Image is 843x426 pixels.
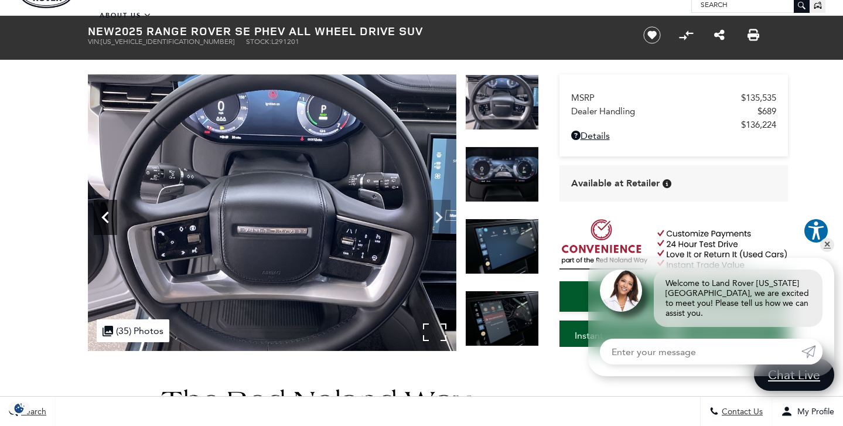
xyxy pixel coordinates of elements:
span: Dealer Handling [571,106,757,117]
img: New 2025 Hakuba Silver LAND ROVER SE PHEV image 20 [465,146,539,202]
h1: 2025 Range Rover SE PHEV All Wheel Drive SUV [88,25,624,38]
a: Start Your Deal [559,281,788,312]
button: Open user profile menu [772,397,843,426]
input: Enter your message [600,339,801,364]
span: [US_VEHICLE_IDENTIFICATION_NUMBER] [101,38,234,46]
span: Available at Retailer [571,177,660,190]
span: $136,224 [741,120,776,130]
a: Details [571,130,776,141]
span: $689 [757,106,776,117]
span: VIN: [88,38,101,46]
span: My Profile [793,407,834,417]
a: Submit [801,339,822,364]
span: $135,535 [741,93,776,103]
img: New 2025 Hakuba Silver LAND ROVER SE PHEV image 21 [465,219,539,274]
a: Dealer Handling $689 [571,106,776,117]
div: (35) Photos [97,319,169,342]
strong: New [88,23,115,39]
span: Stock: [246,38,271,46]
a: $136,224 [571,120,776,130]
a: Print this New 2025 Range Rover SE PHEV All Wheel Drive SUV [748,28,759,42]
span: MSRP [571,93,741,103]
a: About Us [93,5,159,26]
img: New 2025 Hakuba Silver LAND ROVER SE PHEV image 20 [456,74,825,351]
div: Vehicle is in stock and ready for immediate delivery. Due to demand, availability is subject to c... [663,179,671,188]
img: New 2025 Hakuba Silver LAND ROVER SE PHEV image 22 [465,291,539,346]
span: Contact Us [719,407,763,417]
img: Opt-Out Icon [6,402,33,414]
a: MSRP $135,535 [571,93,776,103]
div: Previous [94,200,117,235]
button: Compare Vehicle [677,26,695,44]
a: Share this New 2025 Range Rover SE PHEV All Wheel Drive SUV [714,28,725,42]
img: New 2025 Hakuba Silver LAND ROVER SE PHEV image 19 [465,74,539,130]
aside: Accessibility Help Desk [803,218,829,246]
button: Save vehicle [639,26,665,45]
div: Next [427,200,450,235]
section: Click to Open Cookie Consent Modal [6,402,33,414]
div: Welcome to Land Rover [US_STATE][GEOGRAPHIC_DATA], we are excited to meet you! Please tell us how... [654,270,822,327]
span: Instant Trade Value [575,330,655,341]
button: Explore your accessibility options [803,218,829,244]
a: Instant Trade Value [559,321,671,351]
img: Agent profile photo [600,270,642,312]
span: L291201 [271,38,299,46]
img: New 2025 Hakuba Silver LAND ROVER SE PHEV image 19 [88,74,456,351]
